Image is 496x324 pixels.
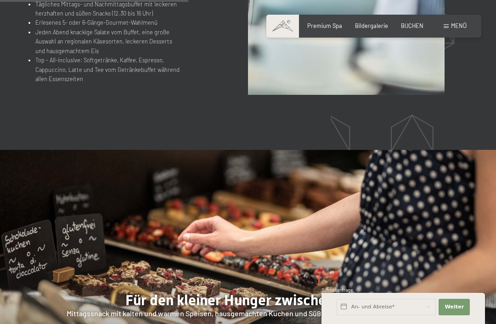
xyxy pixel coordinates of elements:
li: Jeden Abend knackige Salate vom Buffet, eine große Auswahl an regionalen Käsesorten, leckeren Des... [35,27,182,55]
li: Top - All-inclusive: Softgetränke, Kaffee, Espresso, Cappuccino, Latte und Tee vom Getränkebuffet... [35,55,182,83]
a: Bildergalerie [355,22,388,29]
span: Schnellanfrage [321,287,353,293]
span: Weiter [445,303,464,311]
a: Premium Spa [307,22,342,29]
a: BUCHEN [401,22,423,29]
span: Menü [451,22,467,29]
li: Erlesenes 5- oder 6-Gänge-Gourmet-Wahlmenü [35,18,182,27]
button: Weiter [439,299,470,315]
